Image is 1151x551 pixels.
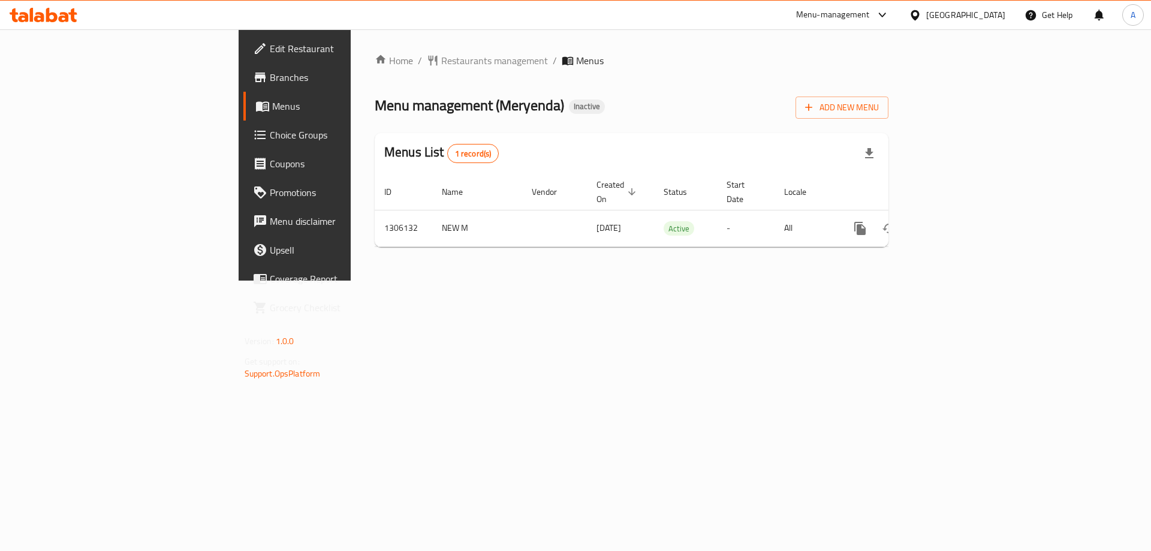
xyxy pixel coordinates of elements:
[717,210,775,246] td: -
[1131,8,1135,22] span: A
[553,53,557,68] li: /
[875,214,903,243] button: Change Status
[270,156,421,171] span: Coupons
[375,92,564,119] span: Menu management ( Meryenda )
[375,174,971,247] table: enhanced table
[270,243,421,257] span: Upsell
[784,185,822,199] span: Locale
[664,222,694,236] span: Active
[243,236,431,264] a: Upsell
[270,185,421,200] span: Promotions
[245,333,274,349] span: Version:
[442,185,478,199] span: Name
[245,354,300,369] span: Get support on:
[243,149,431,178] a: Coupons
[245,366,321,381] a: Support.OpsPlatform
[441,53,548,68] span: Restaurants management
[775,210,836,246] td: All
[569,101,605,112] span: Inactive
[243,207,431,236] a: Menu disclaimer
[432,210,522,246] td: NEW M
[576,53,604,68] span: Menus
[796,97,888,119] button: Add New Menu
[836,174,971,210] th: Actions
[243,264,431,293] a: Coverage Report
[270,70,421,85] span: Branches
[569,100,605,114] div: Inactive
[926,8,1005,22] div: [GEOGRAPHIC_DATA]
[270,41,421,56] span: Edit Restaurant
[664,185,703,199] span: Status
[375,53,888,68] nav: breadcrumb
[270,272,421,286] span: Coverage Report
[532,185,573,199] span: Vendor
[270,128,421,142] span: Choice Groups
[796,8,870,22] div: Menu-management
[243,293,431,322] a: Grocery Checklist
[596,220,621,236] span: [DATE]
[270,214,421,228] span: Menu disclaimer
[270,300,421,315] span: Grocery Checklist
[855,139,884,168] div: Export file
[272,99,421,113] span: Menus
[243,121,431,149] a: Choice Groups
[243,178,431,207] a: Promotions
[447,144,499,163] div: Total records count
[243,63,431,92] a: Branches
[846,214,875,243] button: more
[596,177,640,206] span: Created On
[384,143,499,163] h2: Menus List
[243,92,431,121] a: Menus
[276,333,294,349] span: 1.0.0
[243,34,431,63] a: Edit Restaurant
[727,177,760,206] span: Start Date
[448,148,499,159] span: 1 record(s)
[384,185,407,199] span: ID
[427,53,548,68] a: Restaurants management
[805,100,879,115] span: Add New Menu
[664,221,694,236] div: Active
